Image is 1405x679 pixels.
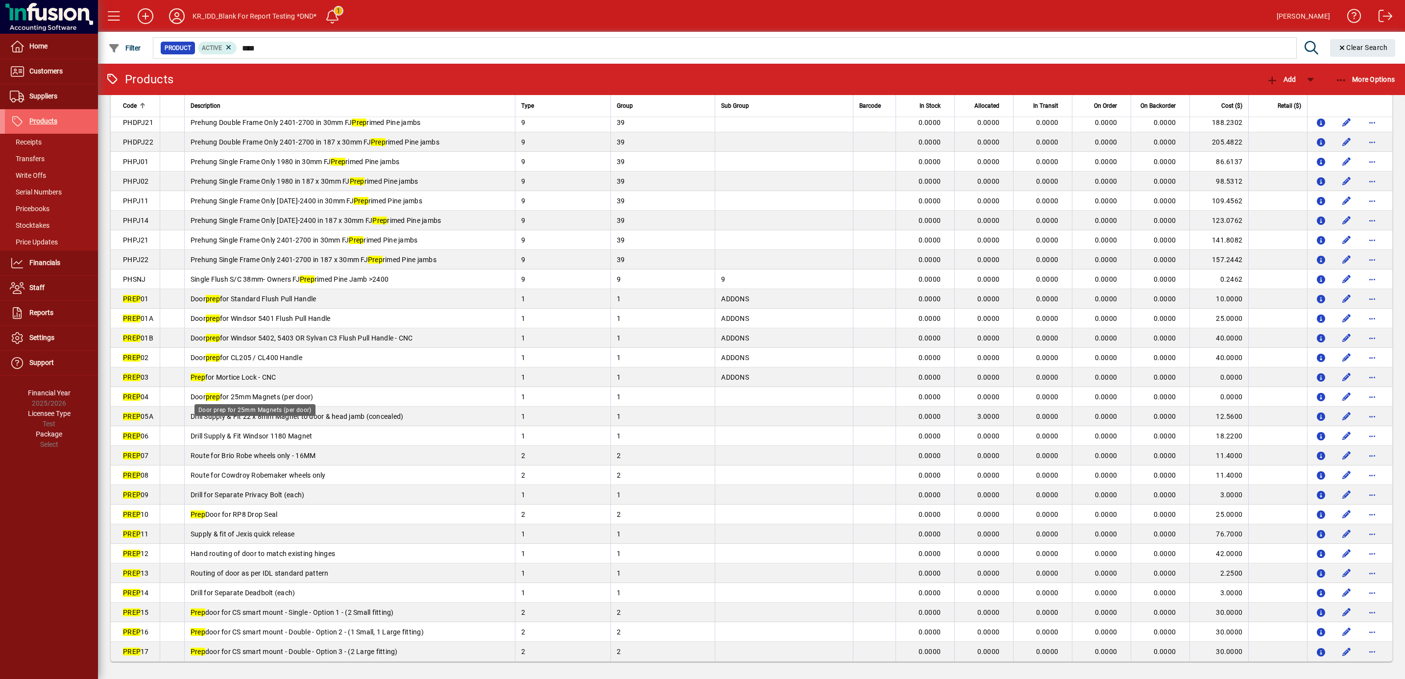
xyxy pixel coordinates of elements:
button: Edit [1339,565,1355,581]
button: More options [1364,409,1380,424]
span: 39 [617,217,625,224]
span: 1 [521,334,525,342]
span: 0.0000 [1036,177,1059,185]
button: More options [1364,271,1380,287]
span: PHSNJ [123,275,145,283]
em: Prep [331,158,345,166]
span: 0.0000 [1095,295,1117,303]
a: Settings [5,326,98,350]
span: 0.0000 [977,119,1000,126]
a: Knowledge Base [1340,2,1361,34]
em: prep [206,354,220,362]
span: Transfers [10,155,45,163]
span: Clear Search [1338,44,1388,51]
span: 0.0000 [1095,138,1117,146]
span: 9 [521,236,525,244]
button: More options [1364,585,1380,601]
div: On Order [1078,100,1126,111]
span: Products [29,117,57,125]
span: Add [1266,75,1296,83]
span: In Transit [1033,100,1058,111]
span: 9 [617,275,621,283]
span: Door for CL205 / CL400 Handle [191,354,302,362]
a: Reports [5,301,98,325]
td: 25.0000 [1189,309,1248,328]
button: Filter [106,39,144,57]
span: 39 [617,197,625,205]
span: 02 [123,354,149,362]
span: Single Flush S/C 38mm- Owners FJ rimed Pine Jamb >2400 [191,275,388,283]
button: More options [1364,448,1380,463]
button: Edit [1339,271,1355,287]
button: Edit [1339,115,1355,130]
span: Write Offs [10,171,46,179]
em: PREP [123,373,141,381]
span: Receipts [10,138,42,146]
button: More options [1364,115,1380,130]
span: 9 [521,197,525,205]
button: More options [1364,173,1380,189]
mat-chip: Activation Status: Active [198,42,237,54]
span: 0.0000 [1095,177,1117,185]
a: Logout [1371,2,1393,34]
span: 0.0000 [919,217,941,224]
span: ADDONS [721,373,749,381]
button: Edit [1339,605,1355,620]
td: 0.0000 [1189,387,1248,407]
span: 0.0000 [1036,354,1059,362]
em: Prep [350,177,364,185]
span: PHDPJ21 [123,119,153,126]
button: More options [1364,232,1380,248]
button: More options [1364,330,1380,346]
span: 0.0000 [1154,256,1176,264]
span: 0.0000 [977,158,1000,166]
button: Edit [1339,311,1355,326]
a: Support [5,351,98,375]
button: Edit [1339,644,1355,659]
button: More options [1364,350,1380,365]
span: 39 [617,177,625,185]
em: Prep [372,217,387,224]
span: Financials [29,259,60,267]
span: 0.0000 [1154,315,1176,322]
span: 0.0000 [919,119,941,126]
td: 188.2302 [1189,113,1248,132]
em: Prep [300,275,315,283]
button: Edit [1339,487,1355,503]
button: Edit [1339,134,1355,150]
span: 0.0000 [1154,217,1176,224]
td: 141.8082 [1189,230,1248,250]
span: Filter [108,44,141,52]
button: Edit [1339,291,1355,307]
span: 0.0000 [919,334,941,342]
span: 1 [617,315,621,322]
em: prep [206,315,220,322]
span: 0.0000 [1095,256,1117,264]
a: Home [5,34,98,59]
span: 0.0000 [919,256,941,264]
button: Edit [1339,467,1355,483]
button: Edit [1339,409,1355,424]
span: 0.0000 [1036,334,1059,342]
button: More options [1364,389,1380,405]
span: Door for Windsor 5402, 5403 OR Sylvan C3 Flush Pull Handle - CNC [191,334,413,342]
span: 0.0000 [1036,119,1059,126]
span: 0.0000 [1036,217,1059,224]
div: Type [521,100,604,111]
td: 40.0000 [1189,328,1248,348]
span: 39 [617,158,625,166]
span: Financial Year [28,389,71,397]
button: More options [1364,369,1380,385]
span: 39 [617,138,625,146]
span: Active [202,45,222,51]
a: Transfers [5,150,98,167]
span: Stocktakes [10,221,49,229]
span: Reports [29,309,53,316]
button: Edit [1339,232,1355,248]
span: Group [617,100,633,111]
button: Edit [1339,428,1355,444]
span: 0.0000 [1095,275,1117,283]
span: 0.0000 [1095,158,1117,166]
button: More options [1364,213,1380,228]
td: 157.2442 [1189,250,1248,269]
